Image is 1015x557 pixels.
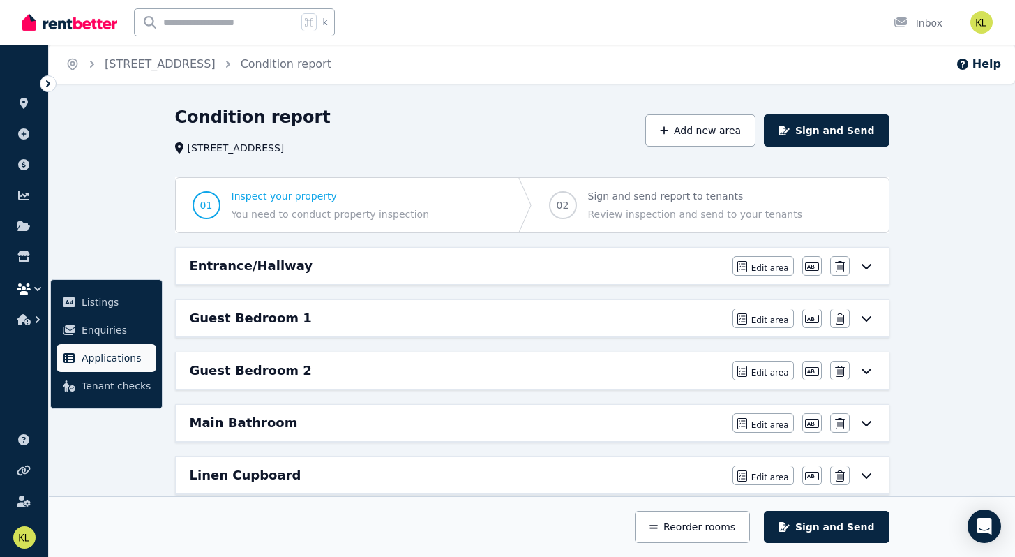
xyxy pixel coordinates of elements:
h6: Linen Cupboard [190,466,301,485]
span: 01 [200,198,213,212]
span: Sign and send report to tenants [588,189,802,203]
span: Enquiries [82,322,151,339]
a: Listings [57,288,156,316]
span: Edit area [751,262,789,274]
span: k [322,17,327,28]
nav: Progress [175,177,889,233]
span: Edit area [751,367,789,378]
button: Reorder rooms [635,511,750,543]
span: Inspect your property [232,189,430,203]
span: Tenant checks [82,378,151,394]
span: Edit area [751,315,789,326]
button: Add new area [645,114,755,147]
button: Sign and Send [764,511,889,543]
img: Kellie Ann Lewandowski [13,526,36,549]
span: You need to conduct property inspection [232,207,430,221]
h6: Main Bathroom [190,413,298,433]
span: Listings [82,294,151,311]
img: RentBetter [22,12,117,33]
span: [STREET_ADDRESS] [188,141,285,155]
a: Condition report [241,57,331,70]
span: Edit area [751,419,789,431]
a: Tenant checks [57,372,156,400]
button: Edit area [732,309,794,328]
nav: Breadcrumb [49,45,348,84]
img: Kellie Ann Lewandowski [970,11,993,34]
button: Help [956,56,1001,73]
div: Inbox [894,16,942,30]
button: Edit area [732,361,794,380]
button: Sign and Send [764,114,889,147]
button: Edit area [732,256,794,276]
a: [STREET_ADDRESS] [105,57,216,70]
span: Applications [82,350,151,366]
a: Applications [57,344,156,372]
h6: Guest Bedroom 1 [190,309,312,328]
h1: Condition report [175,106,331,128]
div: Open Intercom Messenger [968,510,1001,543]
span: Review inspection and send to your tenants [588,207,802,221]
span: 02 [557,198,569,212]
button: Edit area [732,466,794,485]
span: Edit area [751,472,789,483]
h6: Guest Bedroom 2 [190,361,312,380]
button: Edit area [732,413,794,433]
a: Enquiries [57,316,156,344]
h6: Entrance/Hallway [190,256,313,276]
